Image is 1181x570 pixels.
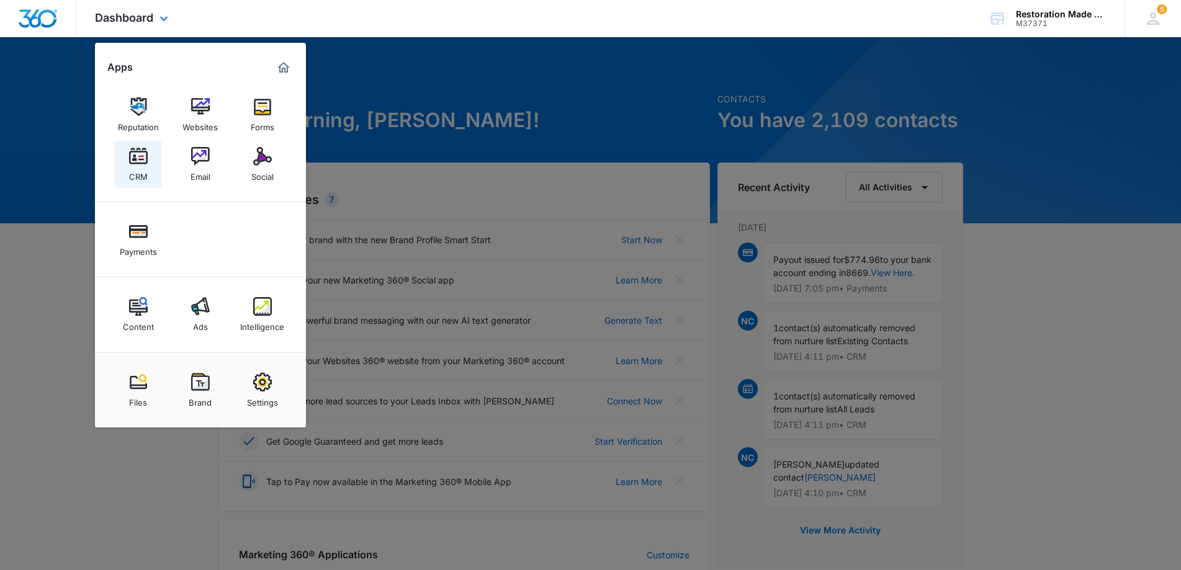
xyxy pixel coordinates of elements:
a: Forms [239,91,286,138]
div: Settings [247,391,278,407]
div: account id [1016,19,1107,28]
a: Marketing 360® Dashboard [274,58,294,78]
a: Settings [239,367,286,414]
div: Reputation [118,116,159,132]
a: Brand [177,367,224,414]
a: Social [239,141,286,188]
div: Intelligence [240,316,284,332]
a: Email [177,141,224,188]
a: Websites [177,91,224,138]
a: Intelligence [239,291,286,338]
div: Email [191,166,210,182]
div: Payments [120,241,157,257]
div: Files [129,391,147,407]
a: Files [115,367,162,414]
h2: Apps [107,61,133,73]
div: Content [123,316,154,332]
div: Websites [182,116,218,132]
span: Dashboard [95,11,153,24]
a: Payments [115,216,162,263]
div: Ads [193,316,208,332]
div: notifications count [1157,4,1167,14]
div: CRM [129,166,148,182]
div: Social [251,166,274,182]
div: account name [1016,9,1107,19]
a: Content [115,291,162,338]
a: CRM [115,141,162,188]
a: Ads [177,291,224,338]
div: Forms [251,116,274,132]
a: Reputation [115,91,162,138]
span: 5 [1157,4,1167,14]
div: Brand [189,391,212,407]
